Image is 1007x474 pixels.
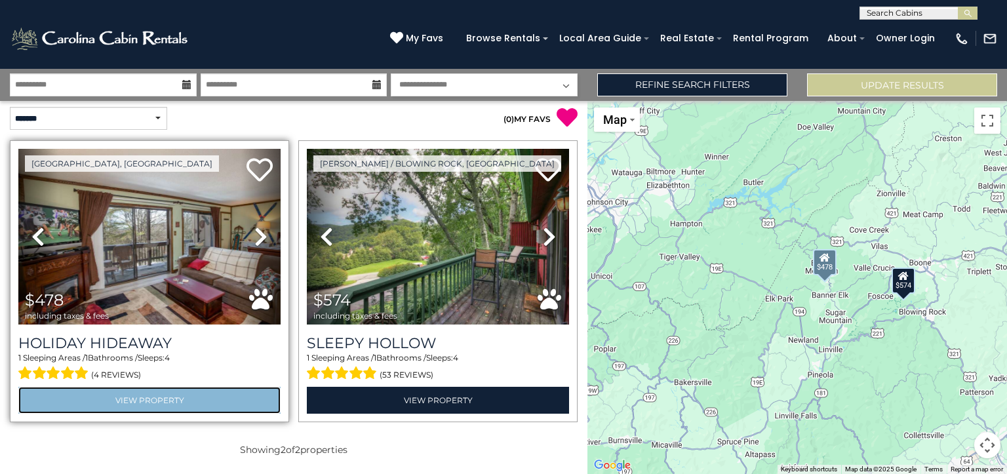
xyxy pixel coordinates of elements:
a: Rental Program [726,28,815,49]
button: Keyboard shortcuts [781,465,837,474]
a: Sleepy Hollow [307,334,569,352]
span: $574 [313,290,351,309]
button: Map camera controls [974,432,1000,458]
div: $574 [892,267,915,293]
span: My Favs [406,31,443,45]
a: Open this area in Google Maps (opens a new window) [591,457,634,474]
img: Google [591,457,634,474]
span: 2 [295,444,300,456]
button: Update Results [807,73,997,96]
a: (0)MY FAVS [503,114,551,124]
a: Refine Search Filters [597,73,787,96]
a: Local Area Guide [553,28,648,49]
div: Sleeping Areas / Bathrooms / Sleeps: [18,352,281,384]
span: Map data ©2025 Google [845,465,917,473]
div: Sleeping Areas / Bathrooms / Sleeps: [307,352,569,384]
img: White-1-2.png [10,26,191,52]
a: My Favs [390,31,446,46]
span: Map [603,113,627,127]
span: 1 [18,353,21,363]
img: phone-regular-white.png [955,31,969,46]
a: Terms (opens in new tab) [924,465,943,473]
span: 4 [165,353,170,363]
a: Owner Login [869,28,941,49]
span: including taxes & fees [25,311,109,320]
a: [PERSON_NAME] / Blowing Rock, [GEOGRAPHIC_DATA] [313,155,561,172]
button: Toggle fullscreen view [974,108,1000,134]
span: including taxes & fees [313,311,397,320]
span: 1 [85,353,88,363]
span: $478 [25,290,64,309]
img: thumbnail_163260932.jpeg [307,149,569,325]
span: 0 [506,114,511,124]
a: About [821,28,863,49]
p: Showing of properties [10,443,578,456]
span: 1 [307,353,309,363]
span: 1 [374,353,376,363]
a: View Property [18,387,281,414]
a: Holiday Hideaway [18,334,281,352]
span: 4 [453,353,458,363]
span: ( ) [503,114,514,124]
a: Report a map error [951,465,1003,473]
div: $478 [813,249,837,275]
span: 2 [281,444,286,456]
a: Add to favorites [247,157,273,185]
span: (4 reviews) [91,366,141,384]
a: Real Estate [654,28,721,49]
a: Browse Rentals [460,28,547,49]
img: thumbnail_163267576.jpeg [18,149,281,325]
img: mail-regular-white.png [983,31,997,46]
span: (53 reviews) [380,366,433,384]
a: View Property [307,387,569,414]
button: Change map style [594,108,640,132]
a: [GEOGRAPHIC_DATA], [GEOGRAPHIC_DATA] [25,155,219,172]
